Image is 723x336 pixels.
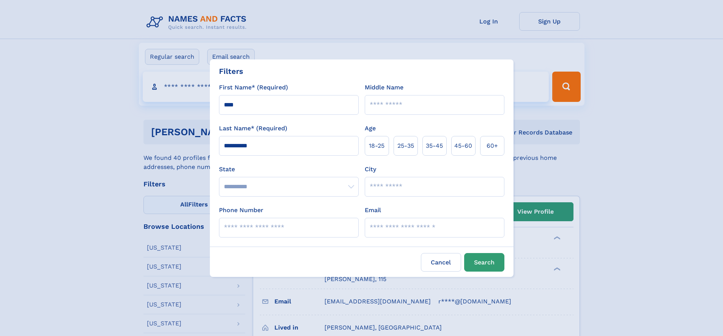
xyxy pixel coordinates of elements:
[219,124,287,133] label: Last Name* (Required)
[219,83,288,92] label: First Name* (Required)
[454,141,472,150] span: 45‑60
[219,165,359,174] label: State
[487,141,498,150] span: 60+
[365,83,403,92] label: Middle Name
[369,141,384,150] span: 18‑25
[365,206,381,215] label: Email
[365,124,376,133] label: Age
[365,165,376,174] label: City
[219,206,263,215] label: Phone Number
[397,141,414,150] span: 25‑35
[426,141,443,150] span: 35‑45
[219,66,243,77] div: Filters
[464,253,504,272] button: Search
[421,253,461,272] label: Cancel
